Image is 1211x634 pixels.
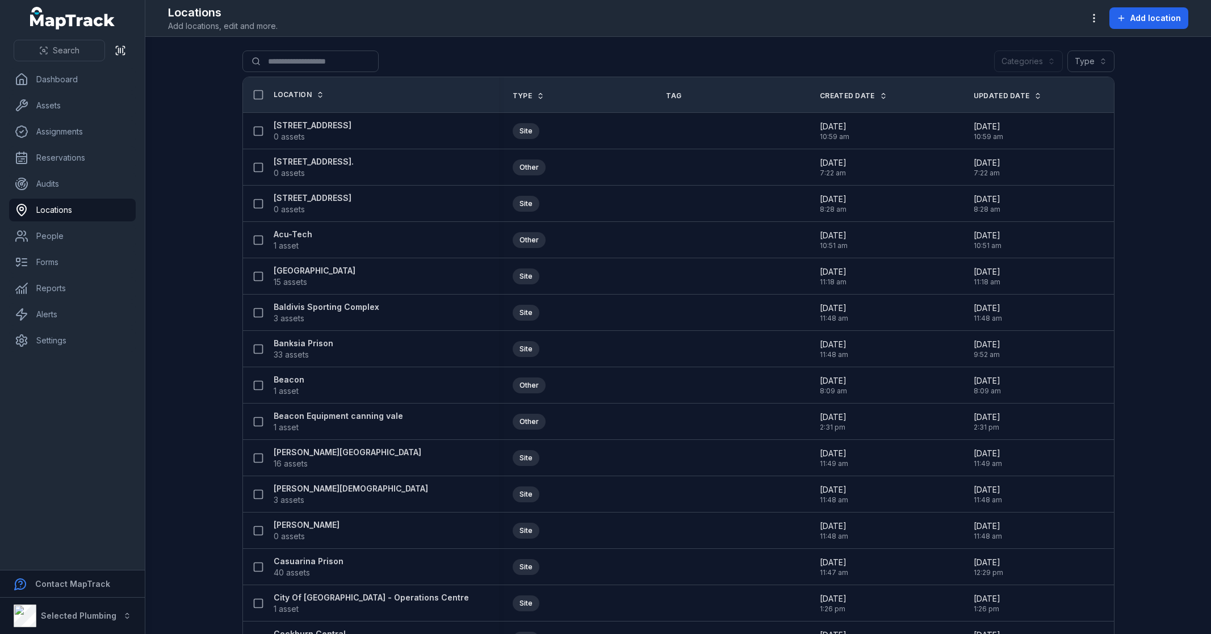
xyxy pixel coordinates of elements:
[274,567,310,578] span: 40 assets
[274,276,307,288] span: 15 assets
[820,169,847,178] span: 7:22 am
[974,339,1000,359] time: 5/13/2025, 9:52:15 AM
[9,329,136,352] a: Settings
[513,123,539,139] div: Site
[274,192,351,204] strong: [STREET_ADDRESS]
[820,230,848,250] time: 8/1/2025, 10:51:36 AM
[274,156,354,167] strong: [STREET_ADDRESS].
[820,387,847,396] span: 8:09 am
[820,520,848,532] span: [DATE]
[513,232,546,248] div: Other
[513,523,539,539] div: Site
[820,412,847,432] time: 3/31/2025, 2:31:18 PM
[820,593,847,614] time: 8/19/2025, 1:26:42 PM
[274,301,379,324] a: Baldivis Sporting Complex3 assets
[974,350,1000,359] span: 9:52 am
[9,277,136,300] a: Reports
[820,532,848,541] span: 11:48 am
[1109,7,1188,29] button: Add location
[35,579,110,589] strong: Contact MapTrack
[974,266,1000,287] time: 5/8/2025, 11:18:57 AM
[820,375,847,387] span: [DATE]
[974,91,1030,100] span: Updated Date
[974,593,1000,604] span: [DATE]
[820,557,848,577] time: 1/14/2025, 11:47:33 AM
[974,448,1002,459] span: [DATE]
[974,593,1000,614] time: 8/19/2025, 1:26:42 PM
[974,423,1000,432] span: 2:31 pm
[9,120,136,143] a: Assignments
[820,423,847,432] span: 2:31 pm
[974,375,1001,387] span: [DATE]
[274,90,324,99] a: Location
[820,230,848,241] span: [DATE]
[820,157,847,178] time: 8/5/2025, 7:22:38 AM
[974,387,1001,396] span: 8:09 am
[9,199,136,221] a: Locations
[974,604,1000,614] span: 1:26 pm
[974,278,1000,287] span: 11:18 am
[974,484,1002,496] span: [DATE]
[820,91,887,100] a: Created Date
[274,483,428,506] a: [PERSON_NAME][DEMOGRAPHIC_DATA]3 assets
[274,374,304,397] a: Beacon1 asset
[974,157,1000,178] time: 8/5/2025, 7:22:38 AM
[820,132,849,141] span: 10:59 am
[1130,12,1181,24] span: Add location
[14,40,105,61] button: Search
[974,339,1000,350] span: [DATE]
[9,251,136,274] a: Forms
[274,494,304,506] span: 3 assets
[274,592,469,603] strong: City Of [GEOGRAPHIC_DATA] - Operations Centre
[274,483,428,494] strong: [PERSON_NAME][DEMOGRAPHIC_DATA]
[513,91,544,100] a: Type
[974,266,1000,278] span: [DATE]
[820,448,848,468] time: 1/14/2025, 11:49:14 AM
[820,278,847,287] span: 11:18 am
[274,338,333,360] a: Banksia Prison33 assets
[274,120,351,142] a: [STREET_ADDRESS]0 assets
[974,157,1000,169] span: [DATE]
[41,611,116,620] strong: Selected Plumbing
[820,241,848,250] span: 10:51 am
[820,303,848,323] time: 1/14/2025, 11:48:37 AM
[820,496,848,505] span: 11:48 am
[274,422,299,433] span: 1 asset
[974,132,1003,141] span: 10:59 am
[974,412,1000,423] span: [DATE]
[30,7,115,30] a: MapTrack
[274,531,305,542] span: 0 assets
[820,339,848,350] span: [DATE]
[974,169,1000,178] span: 7:22 am
[820,604,847,614] span: 1:26 pm
[274,265,355,276] strong: [GEOGRAPHIC_DATA]
[820,194,847,205] span: [DATE]
[974,194,1000,214] time: 8/25/2025, 8:28:21 AM
[513,559,539,575] div: Site
[820,350,848,359] span: 11:48 am
[513,341,539,357] div: Site
[274,240,299,251] span: 1 asset
[513,305,539,321] div: Site
[53,45,79,56] span: Search
[820,314,848,323] span: 11:48 am
[820,121,849,132] span: [DATE]
[513,414,546,430] div: Other
[274,229,312,251] a: Acu-Tech1 asset
[974,448,1002,468] time: 1/14/2025, 11:49:14 AM
[513,450,539,466] div: Site
[513,268,539,284] div: Site
[974,303,1002,323] time: 1/14/2025, 11:48:37 AM
[9,68,136,91] a: Dashboard
[974,557,1003,577] time: 7/1/2025, 12:29:40 PM
[974,303,1002,314] span: [DATE]
[820,459,848,468] span: 11:49 am
[974,520,1002,532] span: [DATE]
[274,458,308,469] span: 16 assets
[974,91,1042,100] a: Updated Date
[274,229,312,240] strong: Acu-Tech
[974,205,1000,214] span: 8:28 am
[820,375,847,396] time: 8/4/2025, 8:09:30 AM
[974,314,1002,323] span: 11:48 am
[820,557,848,568] span: [DATE]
